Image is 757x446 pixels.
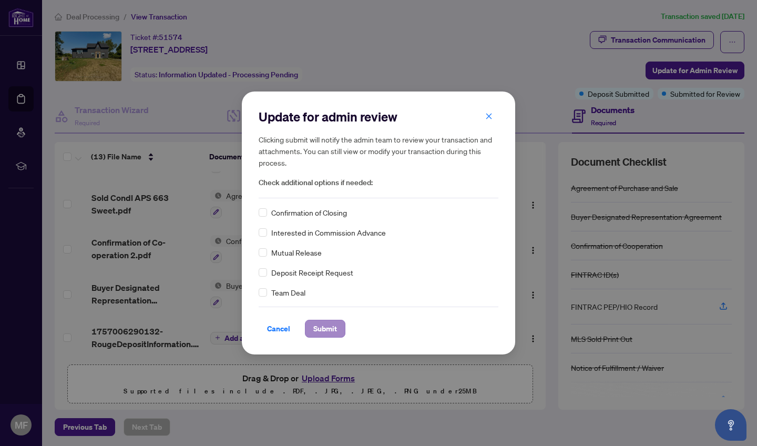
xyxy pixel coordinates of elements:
span: Submit [313,320,337,337]
span: Interested in Commission Advance [271,227,386,238]
span: Deposit Receipt Request [271,267,353,278]
span: close [485,113,493,120]
span: Team Deal [271,287,305,298]
button: Cancel [259,320,299,338]
button: Submit [305,320,345,338]
button: Open asap [715,409,746,441]
span: Mutual Release [271,247,322,258]
span: Cancel [267,320,290,337]
h5: Clicking submit will notify the admin team to review your transaction and attachments. You can st... [259,134,498,168]
span: Confirmation of Closing [271,207,347,218]
h2: Update for admin review [259,108,498,125]
span: Check additional options if needed: [259,177,498,189]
